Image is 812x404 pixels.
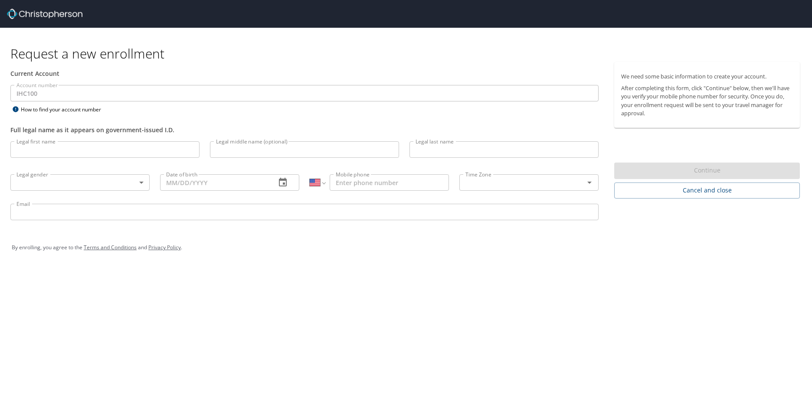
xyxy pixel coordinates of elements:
div: Current Account [10,69,599,78]
input: Enter phone number [330,174,449,191]
p: We need some basic information to create your account. [621,72,793,81]
p: After completing this form, click "Continue" below, then we'll have you verify your mobile phone ... [621,84,793,117]
div: Full legal name as it appears on government-issued I.D. [10,125,599,134]
input: MM/DD/YYYY [160,174,269,191]
h1: Request a new enrollment [10,45,807,62]
button: Cancel and close [614,182,800,199]
a: Terms and Conditions [84,244,137,251]
div: By enrolling, you agree to the and . [12,237,800,258]
div: ​ [10,174,150,191]
span: Cancel and close [621,185,793,196]
button: Open [583,176,596,189]
img: cbt logo [7,9,82,19]
div: How to find your account number [10,104,119,115]
a: Privacy Policy [148,244,181,251]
